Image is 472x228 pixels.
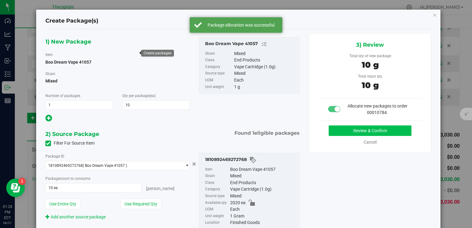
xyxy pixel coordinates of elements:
[205,64,233,70] label: Category
[144,51,171,55] div: Create packages
[45,71,55,77] label: Strain
[45,129,99,139] span: 2) Source Package
[234,77,296,84] div: Each
[230,173,296,179] div: Mixed
[60,176,70,181] span: count
[205,166,229,173] label: Item
[230,200,246,206] span: 2020 ea
[6,179,25,197] iframe: Resource center
[205,57,233,64] label: Class
[205,156,296,164] div: 1810892469272768
[45,60,91,65] span: Boo Dream Vape 41057
[205,84,233,91] label: Unit weight
[45,17,98,25] h4: Create Package(s)
[349,54,391,58] span: Total qty of new package
[205,50,233,57] label: Strain
[234,129,300,137] span: Found eligible packages
[230,193,296,200] div: Mixed
[45,199,80,209] button: Use Entire Qty
[230,206,296,213] div: Each
[230,219,296,226] div: Finished Goods
[45,76,190,86] span: Mixed
[364,140,377,145] a: Cancel
[205,70,233,77] label: Source type
[45,140,95,146] label: Filter For Source Item
[356,40,384,49] span: 3) Review
[205,77,233,84] label: UOM
[83,163,127,168] span: ( Boo Dream Vape 41057 )
[48,163,83,168] span: 1810892469272768
[358,74,382,78] span: Total input qty
[348,103,407,115] span: Allocate new packages to order 00010784.
[362,60,379,70] span: 10 g
[205,186,229,193] label: Category
[252,130,254,136] span: 1
[205,179,229,186] label: Class
[205,206,229,213] label: UOM
[362,80,379,90] span: 10 g
[205,219,229,226] label: Location
[18,178,26,185] iframe: Resource center unread badge
[205,173,229,179] label: Strain
[230,179,296,186] div: End Products
[45,214,106,219] a: Add another source package
[149,94,156,98] span: (ea)
[234,50,296,57] div: Mixed
[46,101,113,109] input: 1
[205,193,229,200] label: Source type
[182,161,189,170] span: select
[45,94,80,98] span: Number of packages
[234,57,296,64] div: End Products
[146,186,175,191] span: [PERSON_NAME]
[329,125,411,136] button: Review & Confirm
[120,199,161,209] button: Use Required Qty
[234,70,296,77] div: Mixed
[234,64,296,70] div: Vape Cartridge (1.0g)
[45,117,52,122] span: Add new output
[190,159,198,168] button: Cancel button
[205,40,296,48] div: Boo Dream Vape 41057
[45,52,53,57] label: Item
[205,200,229,206] label: Available qty
[45,37,91,46] span: 1) New Package
[45,176,90,181] span: Package to consume
[205,22,278,28] div: Package allocation was successful.
[45,154,64,158] span: Package ID
[46,184,141,192] input: 10 ea
[234,84,296,91] div: 1 g
[122,94,156,98] span: Qty per package
[123,101,190,109] input: 10
[230,213,296,220] div: 1 Gram
[205,213,229,220] label: Unit weight
[230,186,296,193] div: Vape Cartridge (1.0g)
[230,166,296,173] div: Boo Dream Vape 41057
